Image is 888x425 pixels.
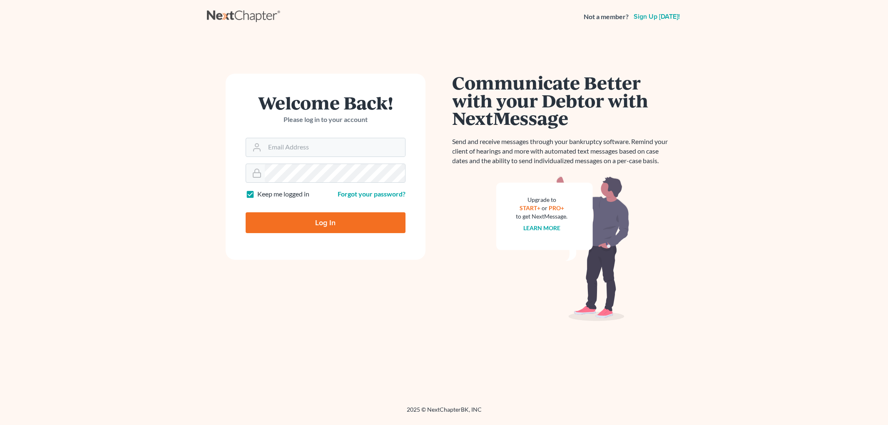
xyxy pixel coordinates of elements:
[246,94,405,112] h1: Welcome Back!
[453,74,673,127] h1: Communicate Better with your Debtor with NextMessage
[549,204,564,211] a: PRO+
[516,212,568,221] div: to get NextMessage.
[523,224,560,231] a: Learn more
[520,204,540,211] a: START+
[207,405,682,420] div: 2025 © NextChapterBK, INC
[632,13,682,20] a: Sign up [DATE]!
[265,138,405,157] input: Email Address
[584,12,629,22] strong: Not a member?
[516,196,568,204] div: Upgrade to
[246,212,405,233] input: Log In
[257,189,309,199] label: Keep me logged in
[496,176,629,321] img: nextmessage_bg-59042aed3d76b12b5cd301f8e5b87938c9018125f34e5fa2b7a6b67550977c72.svg
[542,204,547,211] span: or
[338,190,405,198] a: Forgot your password?
[246,115,405,124] p: Please log in to your account
[453,137,673,166] p: Send and receive messages through your bankruptcy software. Remind your client of hearings and mo...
